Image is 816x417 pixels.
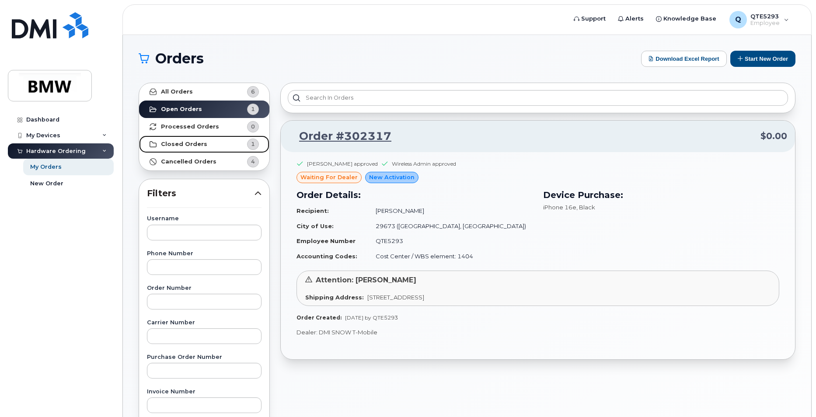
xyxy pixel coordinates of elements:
span: [STREET_ADDRESS] [367,294,424,301]
span: New Activation [369,173,415,181]
span: Filters [147,187,255,200]
a: Order #302317 [289,129,391,144]
span: Attention: [PERSON_NAME] [316,276,416,284]
span: 0 [251,122,255,131]
a: Open Orders1 [139,101,269,118]
span: Orders [155,52,204,65]
strong: Processed Orders [161,123,219,130]
span: 4 [251,157,255,166]
td: [PERSON_NAME] [368,203,533,219]
label: Username [147,216,262,222]
strong: Accounting Codes: [296,253,357,260]
h3: Device Purchase: [543,188,779,202]
a: Closed Orders1 [139,136,269,153]
label: Phone Number [147,251,262,257]
td: 29673 ([GEOGRAPHIC_DATA], [GEOGRAPHIC_DATA]) [368,219,533,234]
a: All Orders6 [139,83,269,101]
strong: Closed Orders [161,141,207,148]
strong: All Orders [161,88,193,95]
label: Purchase Order Number [147,354,262,360]
span: 1 [251,140,255,148]
h3: Order Details: [296,188,533,202]
span: [DATE] by QTE5293 [345,314,398,321]
span: 1 [251,105,255,113]
td: QTE5293 [368,233,533,249]
strong: Recipient: [296,207,329,214]
label: Carrier Number [147,320,262,326]
p: Dealer: DMI SNOW T-Mobile [296,328,779,337]
strong: Employee Number [296,237,356,244]
span: , Black [576,204,595,211]
label: Invoice Number [147,389,262,395]
span: waiting for dealer [300,173,358,181]
strong: City of Use: [296,222,334,229]
div: [PERSON_NAME] approved [307,160,378,167]
strong: Open Orders [161,106,202,113]
button: Start New Order [730,51,795,67]
input: Search in orders [288,90,788,106]
strong: Order Created: [296,314,342,321]
strong: Shipping Address: [305,294,364,301]
span: $0.00 [760,130,787,142]
span: 6 [251,87,255,96]
label: Order Number [147,285,262,291]
span: iPhone 16e [543,204,576,211]
strong: Cancelled Orders [161,158,216,165]
iframe: Messenger Launcher [778,379,809,410]
button: Download Excel Report [641,51,727,67]
a: Cancelled Orders4 [139,153,269,170]
td: Cost Center / WBS element: 1404 [368,249,533,264]
a: Processed Orders0 [139,118,269,136]
div: Wireless Admin approved [392,160,456,167]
